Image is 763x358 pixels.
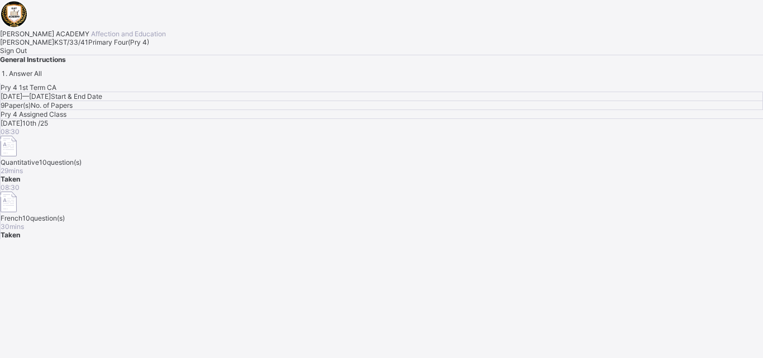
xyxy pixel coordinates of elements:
[1,110,19,118] span: Pry 4
[19,110,66,118] span: Assigned Class
[1,231,20,239] span: Taken
[1,222,24,231] span: 30 mins
[89,30,166,38] span: Affection and Education
[1,175,20,183] span: Taken
[54,38,88,46] span: KST/33/41
[9,69,42,78] span: Answer All
[1,127,20,136] span: 08:30
[1,192,17,212] img: take_paper.cd97e1aca70de81545fe8e300f84619e.svg
[51,92,102,101] span: Start & End Date
[1,83,56,92] span: Pry 4 1st Term CA
[1,101,31,109] span: 9 Paper(s)
[1,214,22,222] span: French
[1,158,39,166] span: Quantitative
[39,158,82,166] span: 10 question(s)
[1,166,23,175] span: 29 mins
[31,101,73,109] span: No. of Papers
[88,38,149,46] span: Primary Four ( Pry 4 )
[1,136,17,156] img: take_paper.cd97e1aca70de81545fe8e300f84619e.svg
[1,119,48,127] span: [DATE] 10th /25
[1,183,20,192] span: 08:30
[22,214,65,222] span: 10 question(s)
[1,92,51,101] span: [DATE] — [DATE]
